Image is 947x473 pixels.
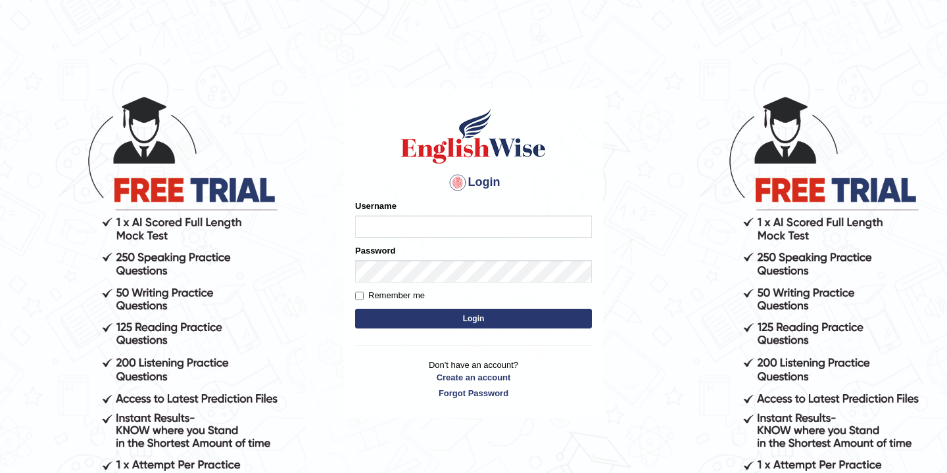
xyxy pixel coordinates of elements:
button: Login [355,309,592,328]
a: Forgot Password [355,387,592,399]
p: Don't have an account? [355,359,592,399]
a: Create an account [355,371,592,384]
label: Password [355,244,395,257]
img: Logo of English Wise sign in for intelligent practice with AI [399,106,548,166]
input: Remember me [355,292,364,300]
label: Remember me [355,289,425,302]
h4: Login [355,172,592,193]
label: Username [355,200,397,212]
